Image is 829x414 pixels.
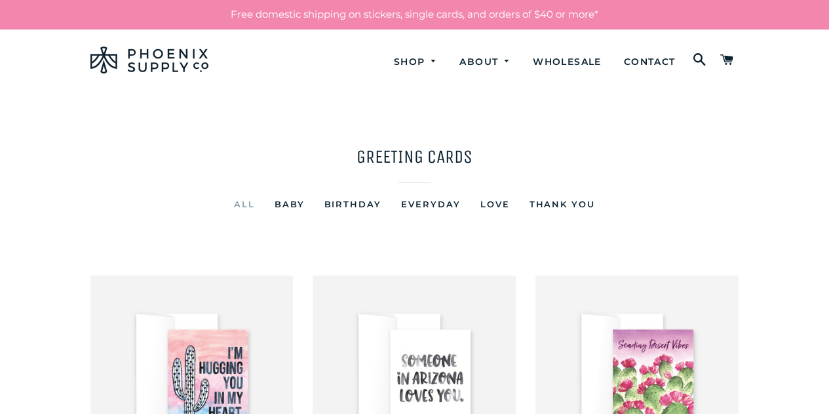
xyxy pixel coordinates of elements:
a: Love [471,196,520,212]
a: Contact [614,45,685,79]
a: Birthday [315,196,392,212]
a: About [450,45,520,79]
h1: Greeting Cards [90,144,739,169]
a: Wholesale [523,45,611,79]
a: Everyday [391,196,471,212]
a: Shop [384,45,448,79]
a: Baby [265,196,315,212]
a: All [224,196,265,212]
img: Phoenix Supply Co. [90,47,208,73]
a: Thank You [520,196,606,212]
